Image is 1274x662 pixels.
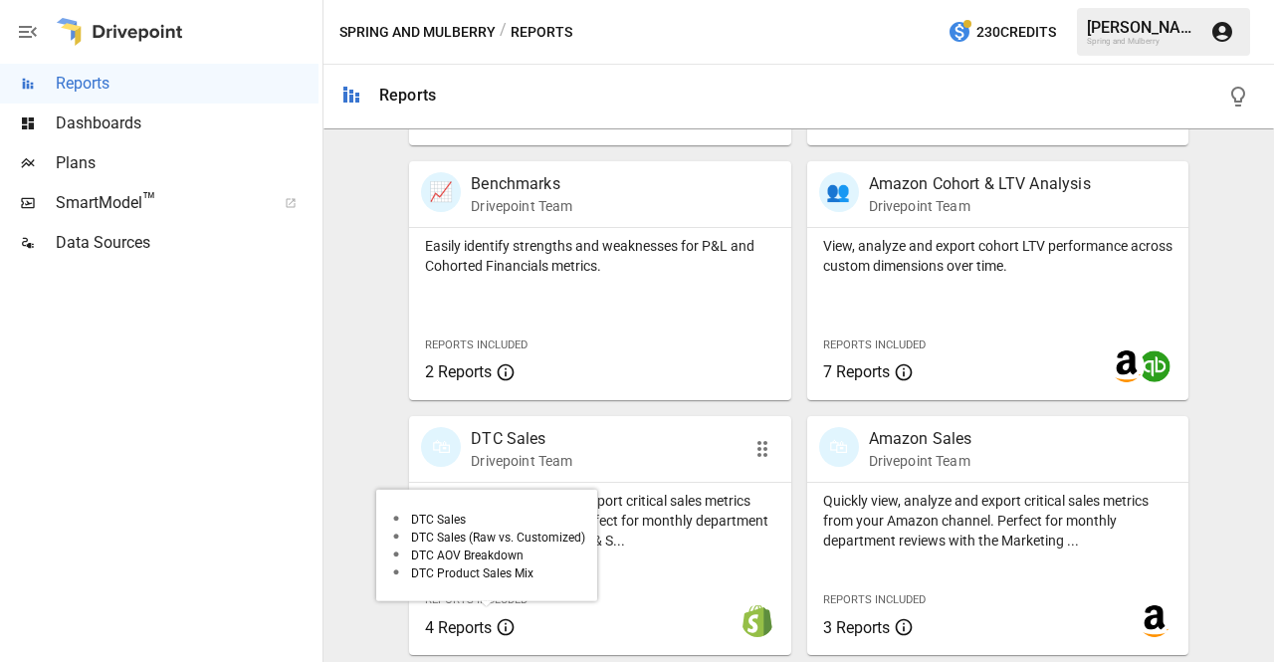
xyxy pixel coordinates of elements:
span: Reports Included [823,338,926,351]
p: Quickly view, analyze and export critical sales metrics from your Amazon channel. Perfect for mon... [823,491,1172,551]
span: Plans [56,151,318,175]
div: 📈 [421,172,461,212]
span: 2 Reports [425,362,492,381]
span: DTC Sales [411,513,466,527]
div: Spring and Mulberry [1087,37,1198,46]
div: 🛍 [819,427,859,467]
p: Amazon Sales [869,427,972,451]
span: Reports Included [425,338,528,351]
img: shopify [742,605,773,637]
p: Easily identify strengths and weaknesses for P&L and Cohorted Financials metrics. [425,236,774,276]
button: 230Credits [940,14,1064,51]
div: / [500,20,507,45]
img: amazon [1111,350,1143,382]
span: Dashboards [56,111,318,135]
p: Drivepoint Team [869,451,972,471]
span: DTC AOV Breakdown [411,549,524,562]
span: 230 Credits [976,20,1056,45]
span: Reports Included [823,593,926,606]
button: Spring and Mulberry [339,20,496,45]
img: quickbooks [1139,350,1170,382]
p: Benchmarks [471,172,572,196]
span: ™ [142,188,156,213]
p: Drivepoint Team [471,451,572,471]
span: SmartModel [56,191,263,215]
img: amazon [1139,605,1170,637]
div: Reports [379,86,436,105]
span: DTC Sales (Raw vs. Customized) [411,531,585,545]
div: 👥 [819,172,859,212]
p: DTC Sales [471,427,572,451]
div: [PERSON_NAME] [1087,18,1198,37]
p: Quickly view, analyze and export critical sales metrics from your DTC channel. Perfect for monthl... [425,491,774,551]
p: View, analyze and export cohort LTV performance across custom dimensions over time. [823,236,1172,276]
p: Amazon Cohort & LTV Analysis [869,172,1091,196]
p: Drivepoint Team [869,196,1091,216]
span: 4 Reports [425,618,492,637]
span: DTC Product Sales Mix [411,566,533,580]
p: Drivepoint Team [471,196,572,216]
span: Data Sources [56,231,318,255]
span: 7 Reports [823,362,890,381]
div: 🛍 [421,427,461,467]
span: 3 Reports [823,618,890,637]
span: Reports [56,72,318,96]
